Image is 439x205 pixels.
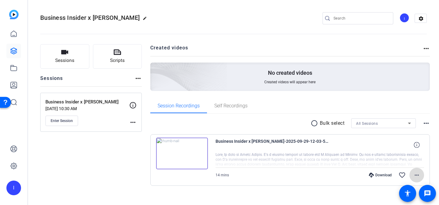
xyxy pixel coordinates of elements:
[40,14,140,21] span: Business Insider x [PERSON_NAME]
[45,106,129,111] p: [DATE] 10:30 AM
[398,171,406,179] mat-icon: favorite_border
[399,13,409,23] div: I
[143,16,150,23] mat-icon: edit
[156,138,208,169] img: thumb-nail
[334,15,388,22] input: Search
[268,69,312,77] p: No created videos
[423,45,430,52] mat-icon: more_horiz
[40,75,63,86] h2: Sessions
[6,181,21,195] div: I
[129,119,137,126] mat-icon: more_horiz
[158,103,200,108] span: Session Recordings
[424,190,431,197] mat-icon: message
[45,116,78,126] button: Enter Session
[110,57,125,64] span: Scripts
[40,44,89,69] button: Sessions
[366,173,395,178] div: Download
[399,13,410,23] ngx-avatar: Insider
[264,80,316,85] span: Created videos will appear here
[311,120,320,127] mat-icon: radio_button_unchecked
[320,120,345,127] p: Bulk select
[413,171,420,179] mat-icon: more_horiz
[216,138,328,152] span: Business Insider x [PERSON_NAME]-2025-09-29-12-03-50-632-0
[134,75,142,82] mat-icon: more_horiz
[356,121,378,126] span: All Sessions
[82,2,227,135] img: Creted videos background
[45,99,129,106] p: Business Insider x [PERSON_NAME]
[415,14,427,23] mat-icon: settings
[216,173,229,177] span: 14 mins
[214,103,248,108] span: Self Recordings
[150,44,423,56] h2: Created videos
[51,118,73,123] span: Enter Session
[423,120,430,127] mat-icon: more_horiz
[404,190,411,197] mat-icon: accessibility
[9,10,19,19] img: blue-gradient.svg
[93,44,142,69] button: Scripts
[55,57,74,64] span: Sessions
